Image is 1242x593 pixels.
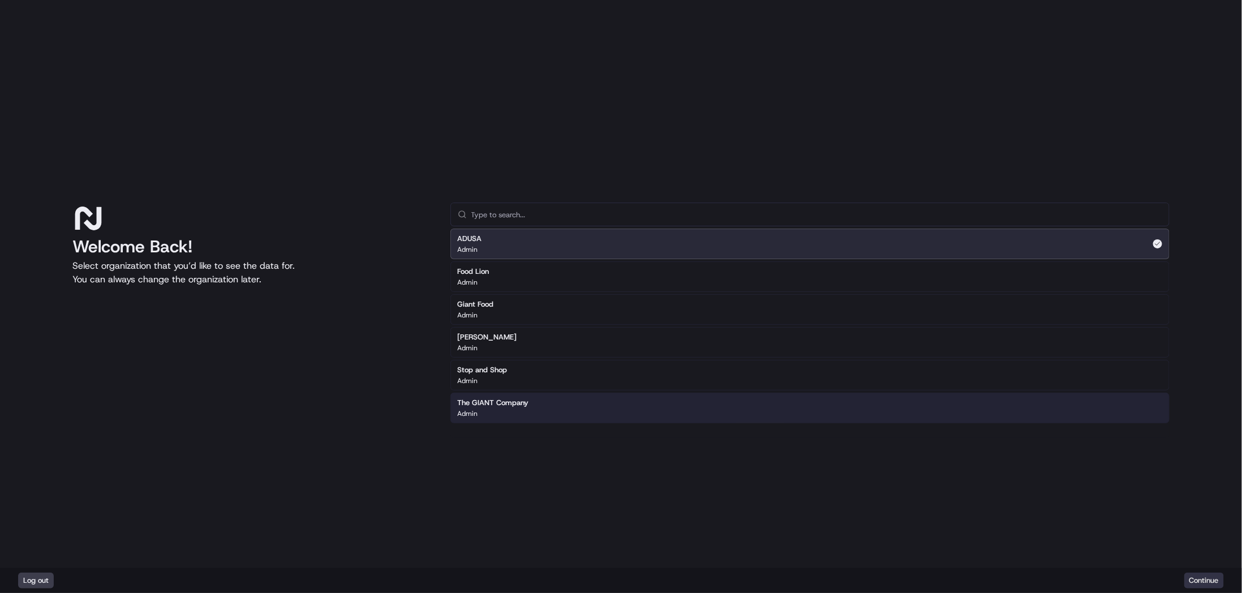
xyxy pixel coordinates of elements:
[450,226,1170,426] div: Suggestions
[458,332,517,342] h2: [PERSON_NAME]
[458,311,478,320] p: Admin
[458,398,529,408] h2: The GIANT Company
[458,343,478,353] p: Admin
[458,278,478,287] p: Admin
[1184,573,1224,588] button: Continue
[458,409,478,418] p: Admin
[458,234,482,244] h2: ADUSA
[18,573,54,588] button: Log out
[471,203,1162,226] input: Type to search...
[458,376,478,385] p: Admin
[458,299,494,310] h2: Giant Food
[72,259,432,286] p: Select organization that you’d like to see the data for. You can always change the organization l...
[72,237,432,257] h1: Welcome Back!
[458,245,478,254] p: Admin
[458,267,489,277] h2: Food Lion
[458,365,508,375] h2: Stop and Shop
